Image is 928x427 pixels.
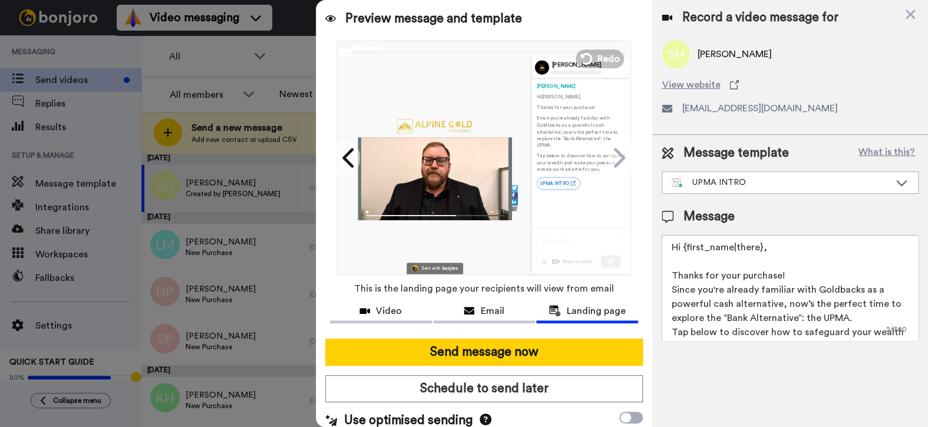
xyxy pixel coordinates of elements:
[354,276,614,302] span: This is the landing page your recipients will view from email
[662,78,919,92] a: View website
[537,82,625,89] div: [PERSON_NAME]
[411,265,418,272] img: Bonjoro Logo
[662,235,919,341] textarea: Hi {first_name|there}, Thanks for your purchase! Since you're already familiar with Goldbacks as ...
[442,266,458,270] div: bonjoro
[682,101,837,115] span: [EMAIL_ADDRESS][DOMAIN_NAME]
[672,178,683,188] img: nextgen-template.svg
[683,208,734,226] span: Message
[567,304,626,318] span: Landing page
[537,104,625,111] p: Thanks for your purchase!
[537,177,580,189] a: UPMA INTRO
[397,119,472,133] img: d0a47b8c-7aba-49c7-b0f1-4494c27ba45a
[480,304,504,318] span: Email
[672,177,890,188] div: UPMA INTRO
[358,206,511,220] img: player-controls-full.svg
[537,153,625,173] p: Tap below to discover how to safeguard your wealth and make your precious metals work smarter for...
[537,233,625,269] img: reply-preview.svg
[325,375,643,402] button: Schedule to send later
[421,266,440,270] div: Sent with
[325,339,643,366] button: Send message now
[537,115,625,148] p: Since you're already familiar with Goldbacks as a powerful cash alternative, now’s the perfect ti...
[537,93,625,100] p: Hi [PERSON_NAME] ,
[855,144,919,162] button: What is this?
[683,144,788,162] span: Message template
[662,78,720,92] span: View website
[376,304,402,318] span: Video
